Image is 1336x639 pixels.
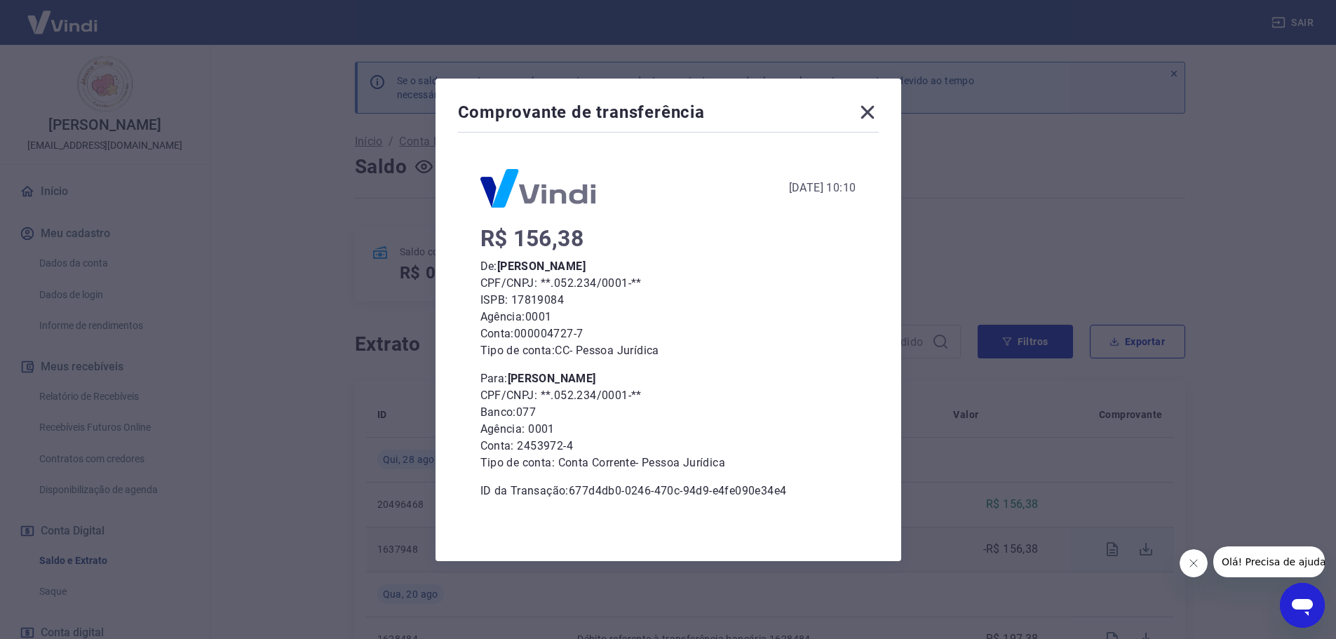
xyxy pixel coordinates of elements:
[480,370,856,387] p: Para:
[480,438,856,455] p: Conta: 2453972-4
[1180,549,1208,577] iframe: Fechar mensagem
[8,10,118,21] span: Olá! Precisa de ajuda?
[458,101,879,129] div: Comprovante de transferência
[480,292,856,309] p: ISPB: 17819084
[497,260,586,273] b: [PERSON_NAME]
[480,169,595,208] img: Logo
[480,342,856,359] p: Tipo de conta: CC - Pessoa Jurídica
[480,325,856,342] p: Conta: 000004727-7
[789,180,856,196] div: [DATE] 10:10
[480,483,856,499] p: ID da Transação: 677d4db0-0246-470c-94d9-e4fe090e34e4
[508,372,596,385] b: [PERSON_NAME]
[480,404,856,421] p: Banco: 077
[480,275,856,292] p: CPF/CNPJ: **.052.234/0001-**
[1280,583,1325,628] iframe: Botão para abrir a janela de mensagens
[480,309,856,325] p: Agência: 0001
[480,258,856,275] p: De:
[1213,546,1325,577] iframe: Mensagem da empresa
[480,225,584,252] span: R$ 156,38
[480,421,856,438] p: Agência: 0001
[480,387,856,404] p: CPF/CNPJ: **.052.234/0001-**
[480,455,856,471] p: Tipo de conta: Conta Corrente - Pessoa Jurídica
